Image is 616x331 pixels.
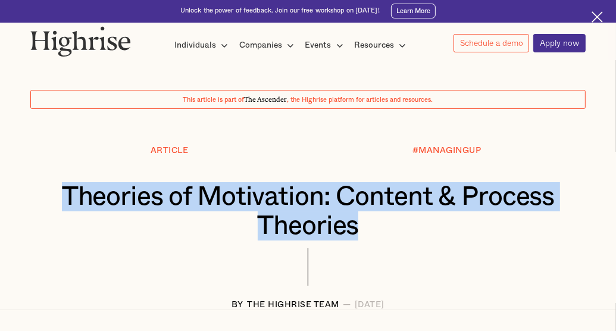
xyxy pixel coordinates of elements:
h1: Theories of Motivation: Content & Process Theories [54,182,562,241]
a: Schedule a demo [454,34,530,52]
div: Events [305,38,347,52]
div: BY [232,301,243,310]
div: Individuals [174,38,232,52]
div: Unlock the power of feedback. Join our free workshop on [DATE]! [180,7,380,15]
div: Events [305,38,332,52]
span: The Ascender [244,94,287,102]
div: Resources [354,38,394,52]
span: , the Highrise platform for articles and resources. [287,96,433,103]
img: Highrise logo [30,26,130,57]
a: Learn More [391,4,436,18]
a: Apply now [533,34,586,53]
div: The Highrise Team [247,301,339,310]
span: This article is part of [183,96,244,103]
div: Resources [354,38,409,52]
div: Companies [239,38,298,52]
div: Article [151,146,189,156]
div: — [343,301,351,310]
div: #MANAGINGUP [412,146,481,156]
div: Individuals [174,38,216,52]
img: Cross icon [592,11,603,23]
div: [DATE] [355,301,384,310]
div: Companies [239,38,282,52]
